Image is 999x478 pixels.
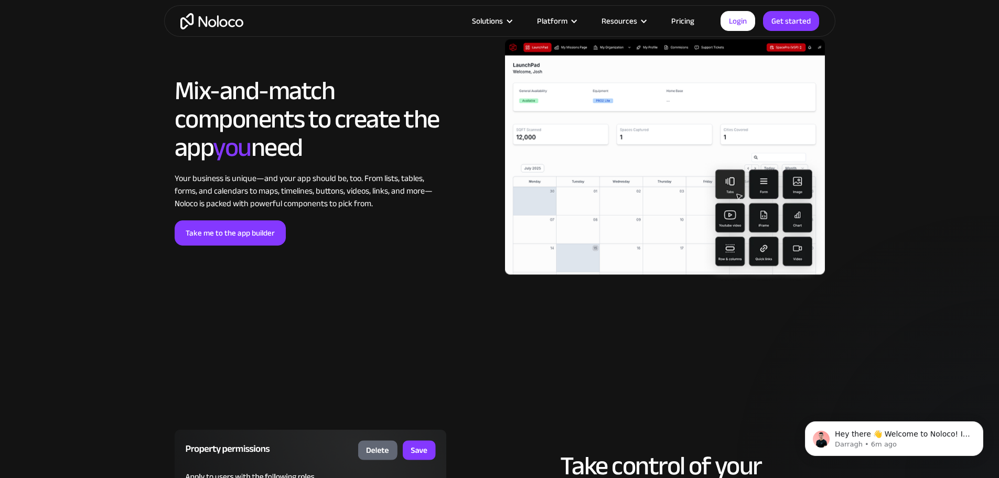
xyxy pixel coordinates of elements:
[524,14,588,28] div: Platform
[601,14,637,28] div: Resources
[175,220,286,246] a: Take me to the app builder
[459,14,524,28] div: Solutions
[721,11,755,31] a: Login
[658,14,707,28] a: Pricing
[213,123,251,172] span: you
[789,399,999,473] iframe: Intercom notifications message
[588,14,658,28] div: Resources
[175,77,439,162] h2: Mix-and-match components to create the app need
[472,14,503,28] div: Solutions
[537,14,567,28] div: Platform
[180,13,243,29] a: home
[763,11,819,31] a: Get started
[175,172,439,210] div: Your business is unique—and your app should be, too. From lists, tables, forms, and calendars to ...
